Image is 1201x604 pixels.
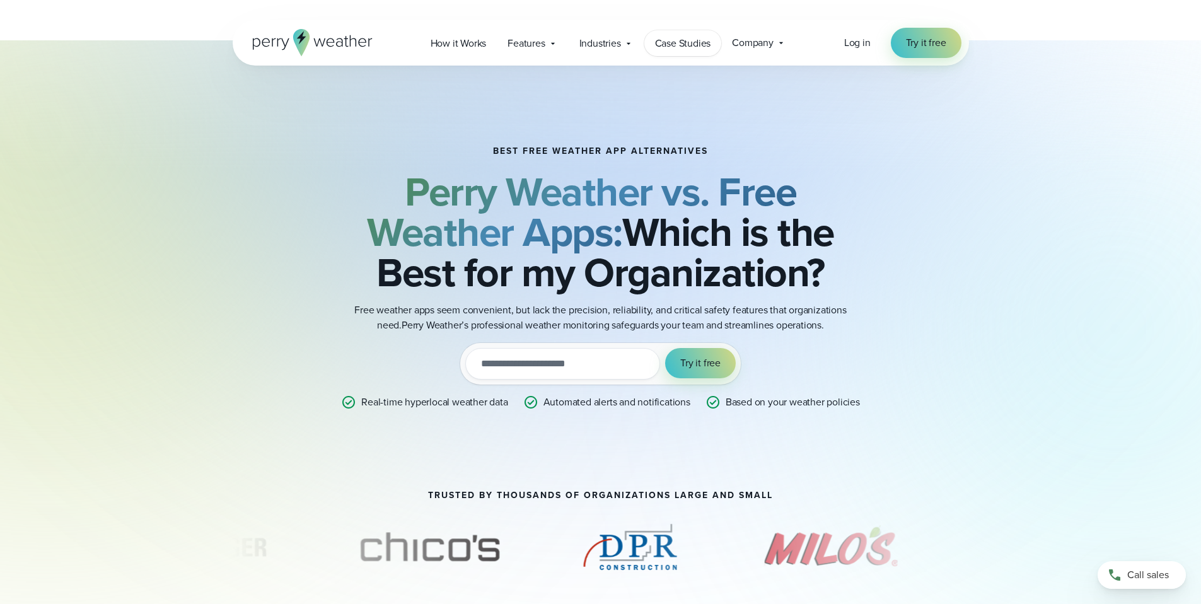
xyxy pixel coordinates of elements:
a: Case Studies [644,30,722,56]
a: Try it free [891,28,961,58]
img: Chicos.svg [340,516,519,579]
img: Bilfinger.svg [100,516,279,579]
button: Try it free [665,348,736,378]
a: How it Works [420,30,497,56]
p: Automated alerts and notifications [543,395,690,410]
p: Based on your weather policies [726,395,860,410]
span: Company [732,35,774,50]
b: Perry Weather vs. Free Weather Apps: [367,162,796,262]
span: Try it free [906,35,946,50]
a: Log in [844,35,871,50]
div: slideshow [233,516,969,585]
a: Call sales [1098,561,1186,589]
span: Perry Weather’s professional weather monitoring safeguards your team and streamlines operations. [402,318,824,332]
h1: BEST FREE WEATHER APP ALTERNATIVES [493,146,708,156]
span: Industries [579,36,621,51]
span: Free weather apps seem convenient, but lack the precision, reliability, and critical safety featu... [354,303,846,332]
img: DPR-Construction.svg [580,516,681,579]
h2: Trusted by thousands of organizations large and small [428,491,773,501]
span: Features [508,36,545,51]
div: 4 of 11 [741,516,920,579]
span: How it Works [431,36,487,51]
h2: Which is the Best for my Organization? [296,171,906,293]
div: 3 of 11 [580,516,681,579]
span: Try it free [680,356,721,371]
p: Real-time hyperlocal weather data [361,395,508,410]
div: 2 of 11 [340,516,519,579]
span: Case Studies [655,36,711,51]
div: 1 of 11 [100,516,279,579]
img: Milos.svg [741,516,920,579]
span: Call sales [1127,567,1169,583]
